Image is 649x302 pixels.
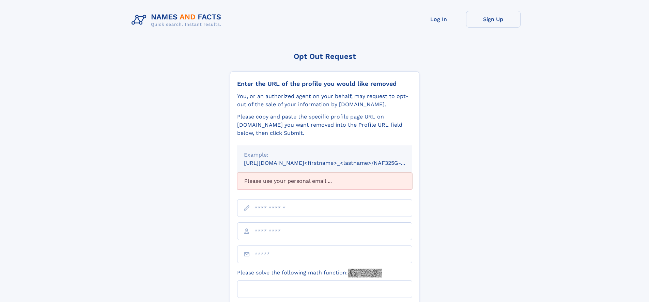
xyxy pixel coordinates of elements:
small: [URL][DOMAIN_NAME]<firstname>_<lastname>/NAF325G-xxxxxxxx [244,160,425,166]
div: Example: [244,151,405,159]
div: You, or an authorized agent on your behalf, may request to opt-out of the sale of your informatio... [237,92,412,109]
img: Logo Names and Facts [129,11,227,29]
div: Enter the URL of the profile you would like removed [237,80,412,88]
div: Please use your personal email ... [237,173,412,190]
label: Please solve the following math function: [237,269,382,277]
div: Opt Out Request [230,52,419,61]
a: Sign Up [466,11,521,28]
div: Please copy and paste the specific profile page URL on [DOMAIN_NAME] you want removed into the Pr... [237,113,412,137]
a: Log In [412,11,466,28]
